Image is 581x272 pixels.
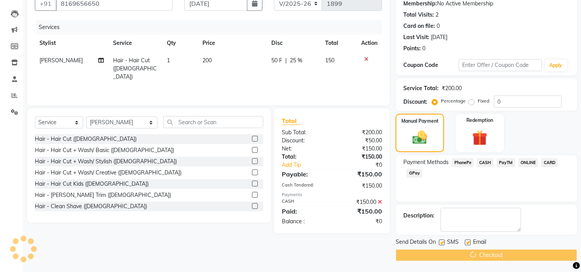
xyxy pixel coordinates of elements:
span: PhonePe [452,158,474,167]
div: 0 [437,22,440,30]
div: Total: [276,153,332,161]
div: Hair - Hair Cut + Wash/ Stylish ([DEMOGRAPHIC_DATA]) [35,157,177,166]
th: Price [198,34,267,52]
img: _cash.svg [408,129,431,146]
th: Total [320,34,357,52]
div: ₹150.00 [332,169,388,179]
div: Balance : [276,217,332,226]
div: 2 [435,11,439,19]
span: 50 F [271,56,282,65]
div: ₹150.00 [332,198,388,206]
div: Coupon Code [403,61,459,69]
div: Payments [282,192,382,198]
img: _gift.svg [468,128,492,147]
div: ₹50.00 [332,137,388,145]
th: Disc [267,34,320,52]
span: [PERSON_NAME] [39,57,83,64]
span: 150 [325,57,334,64]
div: Service Total: [403,84,439,92]
span: Payment Methods [403,158,449,166]
div: ₹0 [341,161,388,169]
span: | [285,56,287,65]
span: GPay [406,169,422,178]
label: Fixed [478,98,489,104]
div: Sub Total: [276,128,332,137]
input: Enter Offer / Coupon Code [459,59,542,71]
span: 1 [167,57,170,64]
div: ₹200.00 [332,128,388,137]
div: [DATE] [431,33,447,41]
th: Service [108,34,162,52]
div: Hair - [PERSON_NAME] Trim ([DEMOGRAPHIC_DATA]) [35,191,171,199]
div: Services [36,20,388,34]
div: Last Visit: [403,33,429,41]
span: Total [282,117,300,125]
th: Stylist [35,34,108,52]
div: ₹0 [332,217,388,226]
div: CASH [276,198,332,206]
span: PayTM [497,158,515,167]
a: Add Tip [276,161,341,169]
div: Discount: [276,137,332,145]
span: 25 % [290,56,302,65]
button: Apply [545,60,567,71]
span: Hair - Hair Cut ([DEMOGRAPHIC_DATA]) [113,57,157,80]
div: Hair - Hair Cut + Wash/ Creative ([DEMOGRAPHIC_DATA]) [35,169,182,177]
div: Net: [276,145,332,153]
div: ₹150.00 [332,182,388,190]
div: Hair - Clean Shave ([DEMOGRAPHIC_DATA]) [35,202,147,210]
div: Paid: [276,207,332,216]
div: 0 [422,44,425,53]
span: CASH [477,158,494,167]
div: Points: [403,44,421,53]
input: Search or Scan [163,116,263,128]
label: Redemption [466,117,493,124]
span: SMS [447,238,459,248]
span: ONLINE [518,158,538,167]
div: ₹150.00 [332,153,388,161]
th: Action [356,34,382,52]
div: ₹150.00 [332,207,388,216]
th: Qty [162,34,198,52]
div: Hair - Hair Cut ([DEMOGRAPHIC_DATA]) [35,135,137,143]
span: 200 [202,57,212,64]
div: Payable: [276,169,332,179]
div: Cash Tendered: [276,182,332,190]
div: Hair - Hair Cut + Wash/ Basic ([DEMOGRAPHIC_DATA]) [35,146,174,154]
div: Discount: [403,98,427,106]
div: Hair - Hair Cut Kids ([DEMOGRAPHIC_DATA]) [35,180,149,188]
span: CARD [541,158,558,167]
label: Manual Payment [401,118,439,125]
div: ₹200.00 [442,84,462,92]
div: ₹150.00 [332,145,388,153]
div: Total Visits: [403,11,434,19]
span: Email [473,238,486,248]
div: Description: [403,212,434,220]
label: Percentage [441,98,466,104]
div: Card on file: [403,22,435,30]
span: Send Details On [396,238,436,248]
